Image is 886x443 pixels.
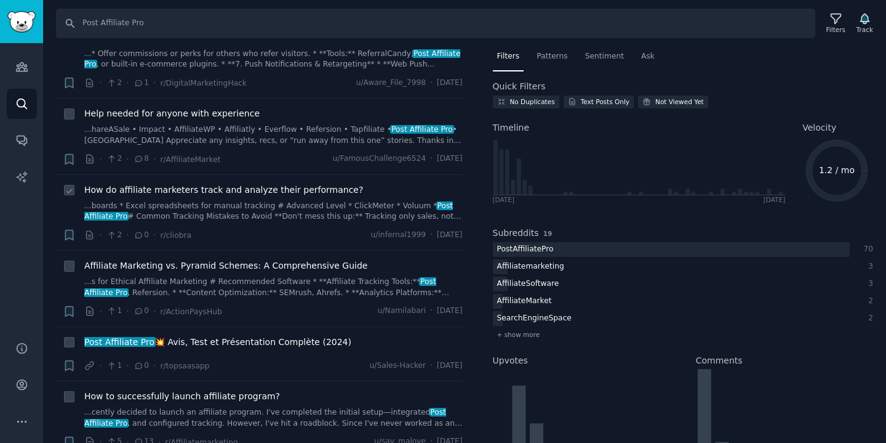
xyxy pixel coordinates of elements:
[543,230,553,237] span: 19
[493,294,556,309] div: AffiliateMarket
[100,153,102,166] span: ·
[585,51,624,62] span: Sentiment
[126,153,129,166] span: ·
[84,336,351,349] a: Post Affiliate Pro💥 Avis, Test et Présentation Complète (2024)
[819,165,855,175] text: 1.2 / mo
[84,277,436,297] span: Post Affiliate Pro
[160,231,191,240] span: r/cliobra
[134,153,149,165] span: 8
[160,79,247,87] span: r/DigitalMarketingHack
[84,336,351,349] span: 💥 Avis, Test et Présentation Complète (2024)
[100,305,102,318] span: ·
[106,306,122,317] span: 1
[106,360,122,372] span: 1
[100,359,102,372] span: ·
[84,49,463,70] a: ...* Offer commissions or perks for others who refer visitors. * **Tools:** ReferralCandy,Post Af...
[333,153,426,165] span: u/FamousChallenge6524
[134,78,149,89] span: 1
[856,25,873,34] div: Track
[106,78,122,89] span: 2
[153,229,156,242] span: ·
[493,227,539,240] h2: Subreddits
[390,125,453,134] span: Post Affiliate Pro
[696,354,743,367] h2: Comments
[56,9,815,38] input: Search Keyword
[126,229,129,242] span: ·
[493,242,558,258] div: PostAffiliatePro
[378,306,426,317] span: u/Namilabari
[493,121,530,134] span: Timeline
[430,78,433,89] span: ·
[497,330,540,339] span: + show more
[100,76,102,89] span: ·
[153,359,156,372] span: ·
[863,244,874,255] div: 70
[581,97,629,106] div: Text Posts Only
[493,259,569,275] div: Affiliatemarketing
[493,195,515,204] div: [DATE]
[84,107,260,120] a: Help needed for anyone with experience
[126,359,129,372] span: ·
[153,305,156,318] span: ·
[863,296,874,307] div: 2
[437,360,462,372] span: [DATE]
[863,261,874,272] div: 3
[134,360,149,372] span: 0
[430,360,433,372] span: ·
[537,51,567,62] span: Patterns
[430,306,433,317] span: ·
[84,184,363,197] a: How do affiliate marketers track and analyze their performance?
[84,201,463,222] a: ...boards * Excel spreadsheets for manual tracking # Advanced Level * ClickMeter * Voluum *Post A...
[100,229,102,242] span: ·
[160,155,220,164] span: r/AffiliateMarket
[134,306,149,317] span: 0
[437,78,462,89] span: [DATE]
[126,76,129,89] span: ·
[160,362,209,370] span: r/topsaasapp
[356,78,426,89] span: u/Aware_File_7998
[153,76,156,89] span: ·
[497,51,520,62] span: Filters
[430,153,433,165] span: ·
[371,230,426,241] span: u/infernal1999
[84,408,446,428] span: Post Affiliate Pro
[852,10,877,36] button: Track
[430,230,433,241] span: ·
[437,230,462,241] span: [DATE]
[84,390,280,403] a: How to successfully launch affiliate program?
[510,97,555,106] div: No Duplicates
[84,277,463,298] a: ...s for Ethical Affiliate Marketing # Recommended Software * **Affiliate Tracking Tools:**Post A...
[83,337,155,347] span: Post Affiliate Pro
[126,305,129,318] span: ·
[437,153,462,165] span: [DATE]
[153,153,156,166] span: ·
[370,360,426,372] span: u/Sales-Hacker
[826,25,845,34] div: Filters
[764,195,786,204] div: [DATE]
[106,230,122,241] span: 2
[493,80,546,93] h2: Quick Filters
[84,124,463,146] a: ...hareASale • Impact • AffiliateWP • Affiliatly • Everflow • Refersion • Tapfiliate •Post Affili...
[655,97,704,106] div: Not Viewed Yet
[641,51,655,62] span: Ask
[84,407,463,429] a: ...cently decided to launch an affiliate program. I've completed the initial setup—integratedPost...
[160,307,221,316] span: r/ActionPaysHub
[863,278,874,290] div: 3
[802,121,836,134] span: Velocity
[106,153,122,165] span: 2
[863,313,874,324] div: 2
[7,11,36,33] img: GummySearch logo
[437,306,462,317] span: [DATE]
[134,230,149,241] span: 0
[493,277,564,292] div: AffiliateSoftware
[493,354,528,367] h2: Upvotes
[493,311,576,327] div: SearchEngineSpace
[84,259,367,272] a: Affiliate Marketing vs. Pyramid Schemes: A Comprehensive Guide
